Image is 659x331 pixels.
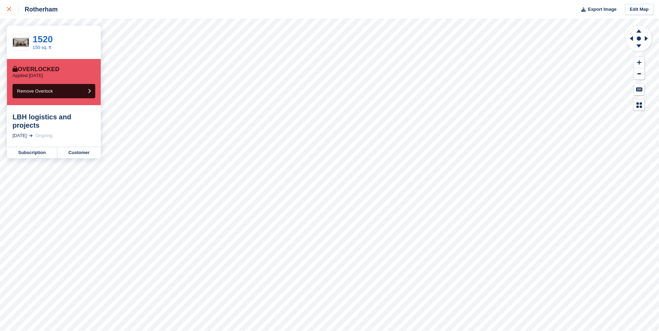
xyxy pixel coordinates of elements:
div: Overlocked [13,66,59,73]
button: Zoom In [634,57,644,68]
span: Export Image [588,6,616,13]
span: Remove Overlock [17,88,53,94]
a: 1520 [33,34,53,44]
a: Customer [57,147,101,158]
button: Zoom Out [634,68,644,80]
a: Subscription [7,147,57,158]
a: Edit Map [625,4,653,15]
div: LBH logistics and projects [13,113,95,129]
button: Export Image [577,4,617,15]
img: arrow-right-light-icn-cde0832a797a2874e46488d9cf13f60e5c3a73dbe684e267c42b8395dfbc2abf.svg [29,134,33,137]
button: Keyboard Shortcuts [634,84,644,95]
button: Map Legend [634,99,644,111]
div: Ongoing [35,132,52,139]
div: [DATE] [13,132,27,139]
button: Remove Overlock [13,84,95,98]
div: Rotherham [18,5,58,14]
img: 150%20SQ.FT-2.jpg [13,38,29,47]
a: 150 sq. ft [33,45,51,50]
p: Applied [DATE] [13,73,43,78]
